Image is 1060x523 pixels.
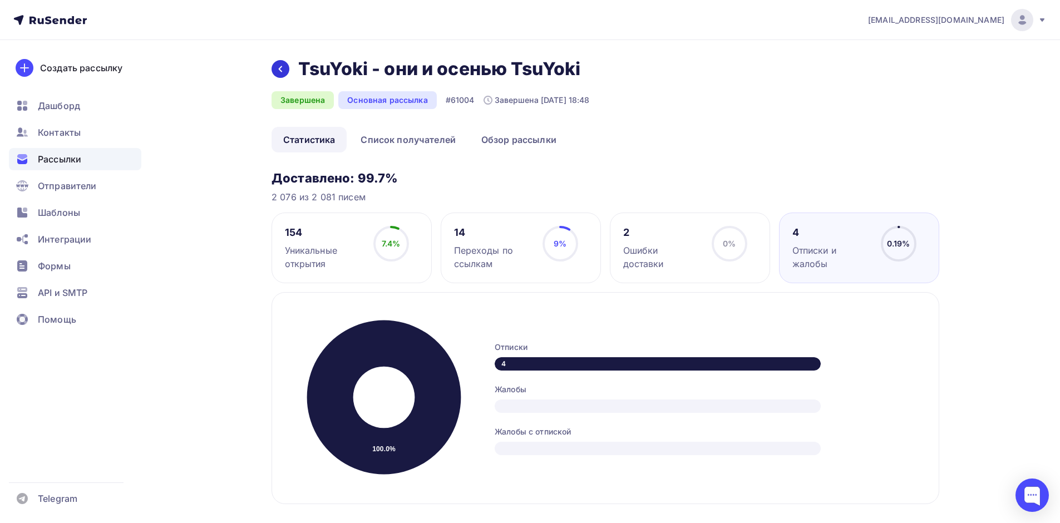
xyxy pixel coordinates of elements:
[470,127,568,152] a: Обзор рассылки
[285,226,363,239] div: 154
[298,58,580,80] h2: TsuYoki - они и осенью TsuYoki
[446,95,475,106] div: #61004
[792,244,871,270] div: Отписки и жалобы
[38,99,80,112] span: Дашборд
[792,226,871,239] div: 4
[338,91,436,109] div: Основная рассылка
[484,95,590,106] div: Завершена [DATE] 18:48
[495,357,821,371] div: 4
[495,342,916,353] div: Отписки
[9,175,141,197] a: Отправители
[9,95,141,117] a: Дашборд
[38,206,80,219] span: Шаблоны
[9,148,141,170] a: Рассылки
[272,170,939,186] h3: Доставлено: 99.7%
[9,255,141,277] a: Формы
[495,384,916,395] div: Жалобы
[623,244,702,270] div: Ошибки доставки
[454,244,533,270] div: Переходы по ссылкам
[38,259,71,273] span: Формы
[723,239,736,248] span: 0%
[38,152,81,166] span: Рассылки
[38,179,97,193] span: Отправители
[454,226,533,239] div: 14
[9,121,141,144] a: Контакты
[40,61,122,75] div: Создать рассылку
[887,239,910,248] span: 0.19%
[9,201,141,224] a: Шаблоны
[38,126,81,139] span: Контакты
[623,226,702,239] div: 2
[272,127,347,152] a: Статистика
[38,313,76,326] span: Помощь
[495,426,916,437] div: Жалобы с отпиской
[554,239,566,248] span: 9%
[38,286,87,299] span: API и SMTP
[272,190,939,204] div: 2 076 из 2 081 писем
[38,492,77,505] span: Telegram
[349,127,467,152] a: Список получателей
[382,239,401,248] span: 7.4%
[38,233,91,246] span: Интеграции
[285,244,363,270] div: Уникальные открытия
[868,14,1004,26] span: [EMAIL_ADDRESS][DOMAIN_NAME]
[272,91,334,109] div: Завершена
[868,9,1047,31] a: [EMAIL_ADDRESS][DOMAIN_NAME]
